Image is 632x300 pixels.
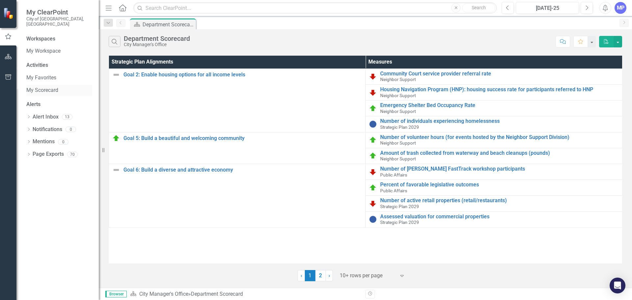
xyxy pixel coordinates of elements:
[380,166,619,172] a: Number of [PERSON_NAME] FastTrack workshop participants
[380,71,619,77] a: Community Court service provider referral rate
[380,150,619,156] a: Amount of trash collected from waterway and beach cleanups (pounds)
[191,291,243,297] div: Department Scorecard
[26,74,92,82] a: My Favorites
[133,2,497,14] input: Search ClearPoint...
[33,138,55,146] a: Mentions
[380,134,619,140] a: Number of volunteer hours (for events hosted by the Neighbor Support Division)
[369,89,377,96] img: Reviewing for Improvement
[66,126,76,132] div: 0
[67,151,78,157] div: 70
[380,140,416,146] span: Neighbor Support
[124,42,190,47] div: City Manager's Office
[380,102,619,108] a: Emergency Shelter Bed Occupancy Rate
[380,109,416,114] span: Neighbor Support
[472,5,486,10] span: Search
[58,139,68,145] div: 0
[380,156,416,161] span: Neighbor Support
[123,72,362,78] a: Goal 2: Enable housing options for all income levels
[462,3,495,13] button: Search
[369,136,377,144] img: Proceeding as Planned
[380,124,419,130] span: Strategic Plan 2029
[329,272,330,279] span: ›
[380,204,419,209] span: Strategic Plan 2029
[124,35,190,42] div: Department Scorecard
[305,270,315,281] span: 1
[380,93,416,98] span: Neighbor Support
[26,35,55,43] div: Workspaces
[130,290,360,298] div: »
[380,182,619,188] a: Percent of favorable legislative outcomes
[26,16,92,27] small: City of [GEOGRAPHIC_DATA], [GEOGRAPHIC_DATA]
[112,134,120,142] img: Proceeding as Planned
[112,71,120,79] img: Not Defined
[123,167,362,173] a: Goal 6: Build a diverse and attractive economy
[380,188,407,193] span: Public Affairs
[26,62,92,69] div: Activities
[380,220,419,225] span: Strategic Plan 2029
[105,291,127,297] span: Browser
[62,114,72,120] div: 13
[380,77,416,82] span: Neighbor Support
[369,152,377,160] img: Proceeding as Planned
[301,272,302,279] span: ‹
[369,200,377,207] img: Reviewing for Improvement
[33,113,59,121] a: Alert Inbox
[380,172,407,177] span: Public Affairs
[112,166,120,174] img: Not Defined
[369,72,377,80] img: Reviewing for Improvement
[123,135,362,141] a: Goal 5: Build a beautiful and welcoming community
[143,20,194,29] div: Department Scorecard
[369,168,377,176] img: Reviewing for Improvement
[369,215,377,223] img: Information Unavailable
[33,126,62,133] a: Notifications
[26,87,92,94] a: My Scorecard
[33,150,64,158] a: Page Exports
[380,118,619,124] a: Number of individuals experiencing homelessness
[315,270,326,281] a: 2
[369,184,377,192] img: Proceeding as Planned
[380,198,619,204] a: Number of active retail properties (retail/restaurants)
[139,291,188,297] a: City Manager's Office
[369,104,377,112] img: Proceeding as Planned
[610,278,625,293] div: Open Intercom Messenger
[26,101,92,108] div: Alerts
[518,4,577,12] div: [DATE]-25
[3,8,15,19] img: ClearPoint Strategy
[26,47,92,55] a: My Workspace
[380,214,619,220] a: Assessed valuation for commercial properties
[26,8,92,16] span: My ClearPoint
[369,120,377,128] img: Information Unavailable
[516,2,579,14] button: [DATE]-25
[615,2,626,14] button: MP
[380,87,619,93] a: Housing Navigation Program (HNP): housing success rate for participants referred to HNP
